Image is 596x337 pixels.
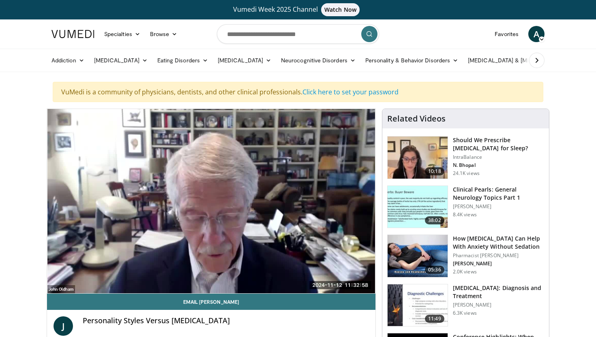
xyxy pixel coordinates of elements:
[145,26,182,42] a: Browse
[47,294,375,310] a: Email [PERSON_NAME]
[388,235,448,277] img: 7bfe4765-2bdb-4a7e-8d24-83e30517bd33.150x105_q85_crop-smart_upscale.jpg
[89,52,152,68] a: [MEDICAL_DATA]
[51,30,94,38] img: VuMedi Logo
[528,26,545,42] a: A
[490,26,523,42] a: Favorites
[99,26,145,42] a: Specialties
[321,3,360,16] span: Watch Now
[213,52,276,68] a: [MEDICAL_DATA]
[453,136,544,152] h3: Should We Prescribe [MEDICAL_DATA] for Sleep?
[276,52,360,68] a: Neurocognitive Disorders
[53,3,543,16] a: Vumedi Week 2025 ChannelWatch Now
[453,186,544,202] h3: Clinical Pearls: General Neurology Topics Part 1
[387,114,446,124] h4: Related Videos
[453,269,477,275] p: 2.0K views
[152,52,213,68] a: Eating Disorders
[453,170,480,177] p: 24.1K views
[453,310,477,316] p: 6.3K views
[453,162,544,168] p: N. Bhopal
[453,252,544,259] p: Pharmacist [PERSON_NAME]
[387,235,544,277] a: 05:36 How [MEDICAL_DATA] Can Help With Anxiety Without Sedation Pharmacist [PERSON_NAME] [PERSON_...
[463,52,579,68] a: [MEDICAL_DATA] & [MEDICAL_DATA]
[453,260,544,267] p: [PERSON_NAME]
[425,266,444,274] span: 05:36
[388,186,448,228] img: 91ec4e47-6cc3-4d45-a77d-be3eb23d61cb.150x105_q85_crop-smart_upscale.jpg
[53,82,543,102] div: VuMedi is a community of physicians, dentists, and other clinical professionals.
[54,316,73,336] a: J
[453,203,544,210] p: [PERSON_NAME]
[83,316,369,325] h4: Personality Styles Versus [MEDICAL_DATA]
[425,167,444,175] span: 10:18
[425,315,444,323] span: 11:49
[360,52,463,68] a: Personality & Behavior Disorders
[388,137,448,179] img: f7087805-6d6d-4f4e-b7c8-917543aa9d8d.150x105_q85_crop-smart_upscale.jpg
[453,211,477,218] p: 8.4K views
[387,284,544,327] a: 11:49 [MEDICAL_DATA]: Diagnosis and Treatment [PERSON_NAME] 6.3K views
[453,154,544,160] p: IntraBalance
[388,284,448,326] img: 6e0bc43b-d42b-409a-85fd-0f454729f2ca.150x105_q85_crop-smart_upscale.jpg
[47,52,89,68] a: Addiction
[217,24,379,44] input: Search topics, interventions
[453,284,544,300] h3: [MEDICAL_DATA]: Diagnosis and Treatment
[453,302,544,308] p: [PERSON_NAME]
[425,216,444,224] span: 38:02
[47,109,375,294] video-js: Video Player
[302,87,399,96] a: Click here to set your password
[387,186,544,228] a: 38:02 Clinical Pearls: General Neurology Topics Part 1 [PERSON_NAME] 8.4K views
[453,235,544,251] h3: How [MEDICAL_DATA] Can Help With Anxiety Without Sedation
[387,136,544,179] a: 10:18 Should We Prescribe [MEDICAL_DATA] for Sleep? IntraBalance N. Bhopal 24.1K views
